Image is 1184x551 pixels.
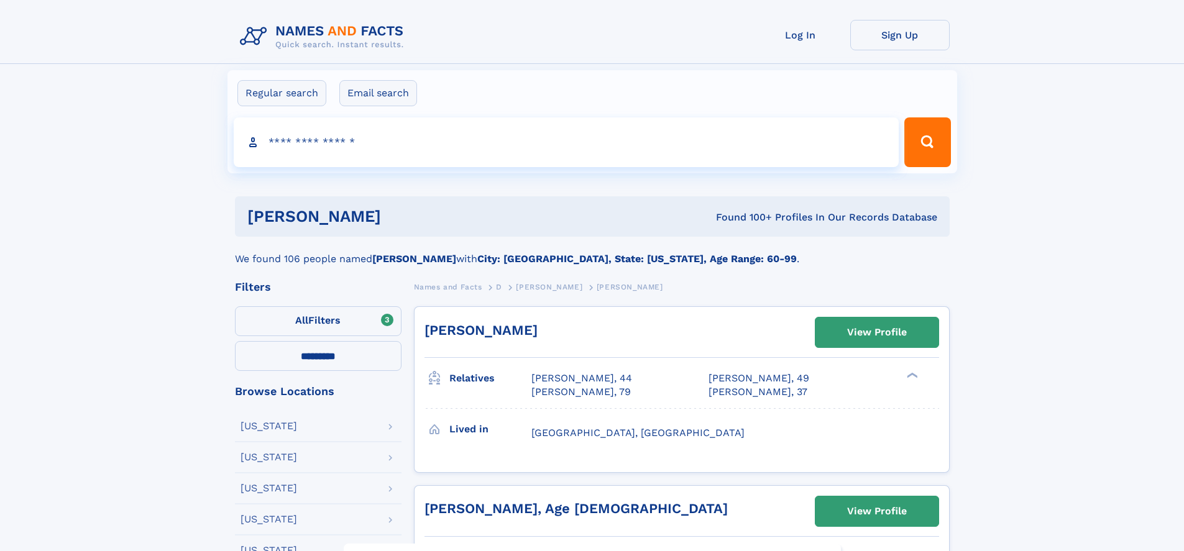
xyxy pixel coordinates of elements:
[847,497,907,526] div: View Profile
[597,283,663,291] span: [PERSON_NAME]
[751,20,850,50] a: Log In
[235,237,950,266] div: We found 106 people named with .
[235,20,414,53] img: Logo Names and Facts
[496,283,502,291] span: D
[815,496,938,526] a: View Profile
[516,279,582,294] a: [PERSON_NAME]
[295,314,308,326] span: All
[424,322,538,338] a: [PERSON_NAME]
[235,386,402,397] div: Browse Locations
[850,20,950,50] a: Sign Up
[847,318,907,347] div: View Profile
[237,80,326,106] label: Regular search
[516,283,582,291] span: [PERSON_NAME]
[241,483,297,493] div: [US_STATE]
[241,452,297,462] div: [US_STATE]
[424,501,728,516] a: [PERSON_NAME], Age [DEMOGRAPHIC_DATA]
[241,514,297,524] div: [US_STATE]
[815,317,938,347] a: View Profile
[496,279,502,294] a: D
[531,371,632,385] a: [PERSON_NAME], 44
[904,371,919,380] div: ❯
[531,427,745,439] span: [GEOGRAPHIC_DATA], [GEOGRAPHIC_DATA]
[247,209,549,224] h1: [PERSON_NAME]
[531,385,631,399] a: [PERSON_NAME], 79
[234,117,899,167] input: search input
[709,371,809,385] a: [PERSON_NAME], 49
[339,80,417,106] label: Email search
[477,253,797,265] b: City: [GEOGRAPHIC_DATA], State: [US_STATE], Age Range: 60-99
[449,419,531,440] h3: Lived in
[235,281,402,293] div: Filters
[709,385,807,399] a: [PERSON_NAME], 37
[241,421,297,431] div: [US_STATE]
[449,368,531,389] h3: Relatives
[548,211,937,224] div: Found 100+ Profiles In Our Records Database
[372,253,456,265] b: [PERSON_NAME]
[235,306,402,336] label: Filters
[904,117,950,167] button: Search Button
[414,279,482,294] a: Names and Facts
